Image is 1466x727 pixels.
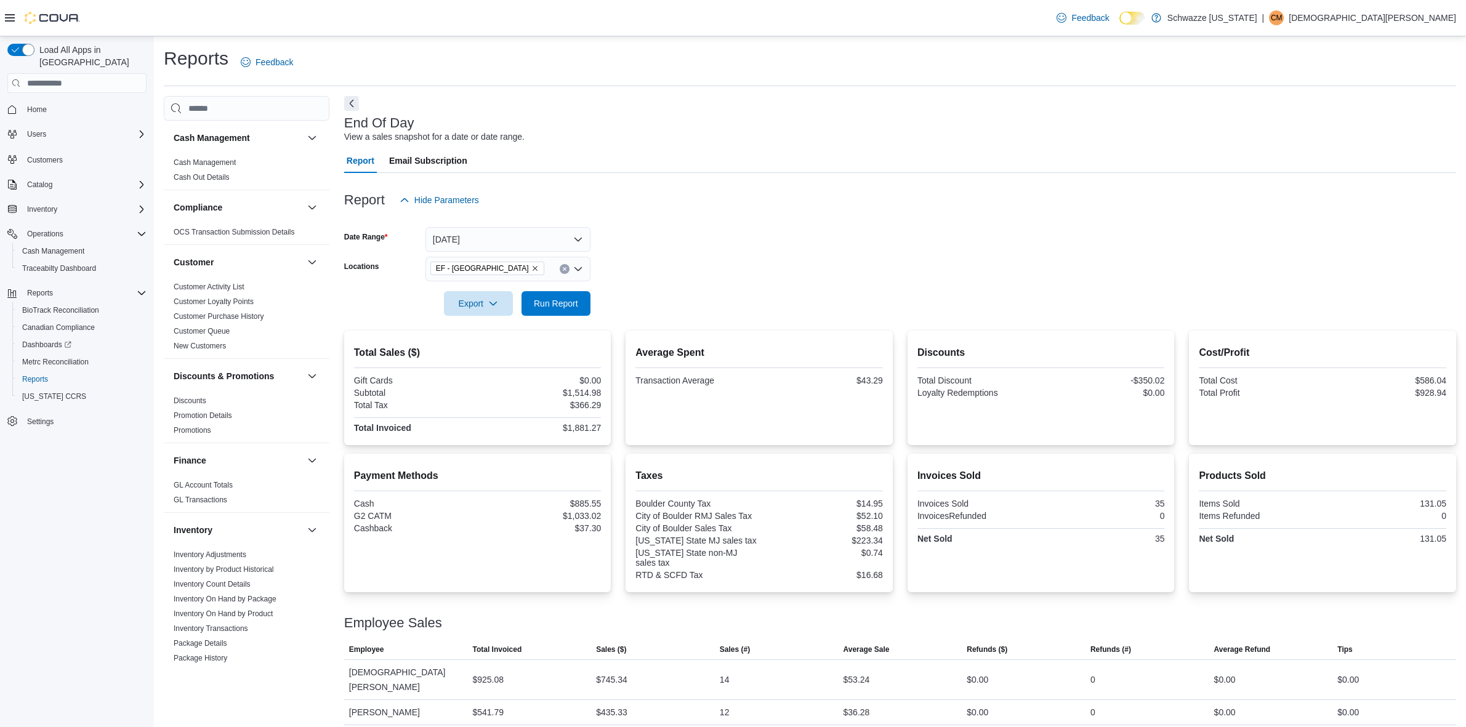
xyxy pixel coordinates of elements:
[22,102,52,117] a: Home
[1090,672,1095,687] div: 0
[762,548,883,558] div: $0.74
[344,616,442,630] h3: Employee Sales
[1325,534,1446,544] div: 131.05
[174,495,227,505] span: GL Transactions
[17,244,89,259] a: Cash Management
[174,454,302,467] button: Finance
[174,480,233,490] span: GL Account Totals
[2,284,151,302] button: Reports
[480,511,602,521] div: $1,033.02
[12,243,151,260] button: Cash Management
[12,388,151,405] button: [US_STATE] CCRS
[22,286,147,300] span: Reports
[1090,705,1095,720] div: 0
[2,412,151,430] button: Settings
[472,645,522,654] span: Total Invoiced
[1199,388,1320,398] div: Total Profit
[17,261,101,276] a: Traceabilty Dashboard
[22,286,58,300] button: Reports
[12,371,151,388] button: Reports
[1271,10,1283,25] span: CM
[305,200,320,215] button: Compliance
[17,389,91,404] a: [US_STATE] CCRS
[22,357,89,367] span: Metrc Reconciliation
[256,56,293,68] span: Feedback
[17,337,76,352] a: Dashboards
[236,50,298,74] a: Feedback
[27,105,47,114] span: Home
[22,227,147,241] span: Operations
[27,204,57,214] span: Inventory
[573,264,583,274] button: Open list of options
[17,372,147,387] span: Reports
[2,201,151,218] button: Inventory
[22,102,147,117] span: Home
[174,297,254,306] a: Customer Loyalty Points
[17,320,100,335] a: Canadian Compliance
[27,417,54,427] span: Settings
[12,302,151,319] button: BioTrack Reconciliation
[174,341,226,351] span: New Customers
[174,158,236,167] a: Cash Management
[174,580,251,588] a: Inventory Count Details
[1167,10,1257,25] p: Schwazze [US_STATE]
[720,705,730,720] div: 12
[174,411,232,420] a: Promotion Details
[1214,705,1236,720] div: $0.00
[635,499,757,508] div: Boulder County Tax
[917,468,1165,483] h2: Invoices Sold
[17,337,147,352] span: Dashboards
[174,579,251,589] span: Inventory Count Details
[305,255,320,270] button: Customer
[1337,672,1359,687] div: $0.00
[1325,511,1446,521] div: 0
[164,46,228,71] h1: Reports
[1119,12,1145,25] input: Dark Mode
[22,392,86,401] span: [US_STATE] CCRS
[174,327,230,335] a: Customer Queue
[174,609,273,618] a: Inventory On Hand by Product
[1325,388,1446,398] div: $928.94
[22,340,71,350] span: Dashboards
[354,388,475,398] div: Subtotal
[174,639,227,648] a: Package Details
[22,374,48,384] span: Reports
[25,12,80,24] img: Cova
[1325,499,1446,508] div: 131.05
[635,511,757,521] div: City of Boulder RMJ Sales Tax
[1199,345,1446,360] h2: Cost/Profit
[174,396,206,406] span: Discounts
[174,370,302,382] button: Discounts & Promotions
[451,291,505,316] span: Export
[1199,499,1320,508] div: Items Sold
[1071,12,1109,24] span: Feedback
[1199,468,1446,483] h2: Products Sold
[174,132,250,144] h3: Cash Management
[17,355,147,369] span: Metrc Reconciliation
[27,288,53,298] span: Reports
[1090,645,1131,654] span: Refunds (#)
[436,262,529,275] span: EF - [GEOGRAPHIC_DATA]
[1199,511,1320,521] div: Items Refunded
[917,388,1039,398] div: Loyalty Redemptions
[174,227,295,237] span: OCS Transaction Submission Details
[22,414,147,429] span: Settings
[917,534,952,544] strong: Net Sold
[174,425,211,435] span: Promotions
[174,312,264,321] a: Customer Purchase History
[967,705,988,720] div: $0.00
[174,595,276,603] a: Inventory On Hand by Package
[480,388,602,398] div: $1,514.98
[1214,672,1236,687] div: $0.00
[174,228,295,236] a: OCS Transaction Submission Details
[174,311,264,321] span: Customer Purchase History
[17,389,147,404] span: Washington CCRS
[174,550,246,560] span: Inventory Adjustments
[27,129,46,139] span: Users
[534,297,578,310] span: Run Report
[2,225,151,243] button: Operations
[596,705,627,720] div: $435.33
[1262,10,1265,25] p: |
